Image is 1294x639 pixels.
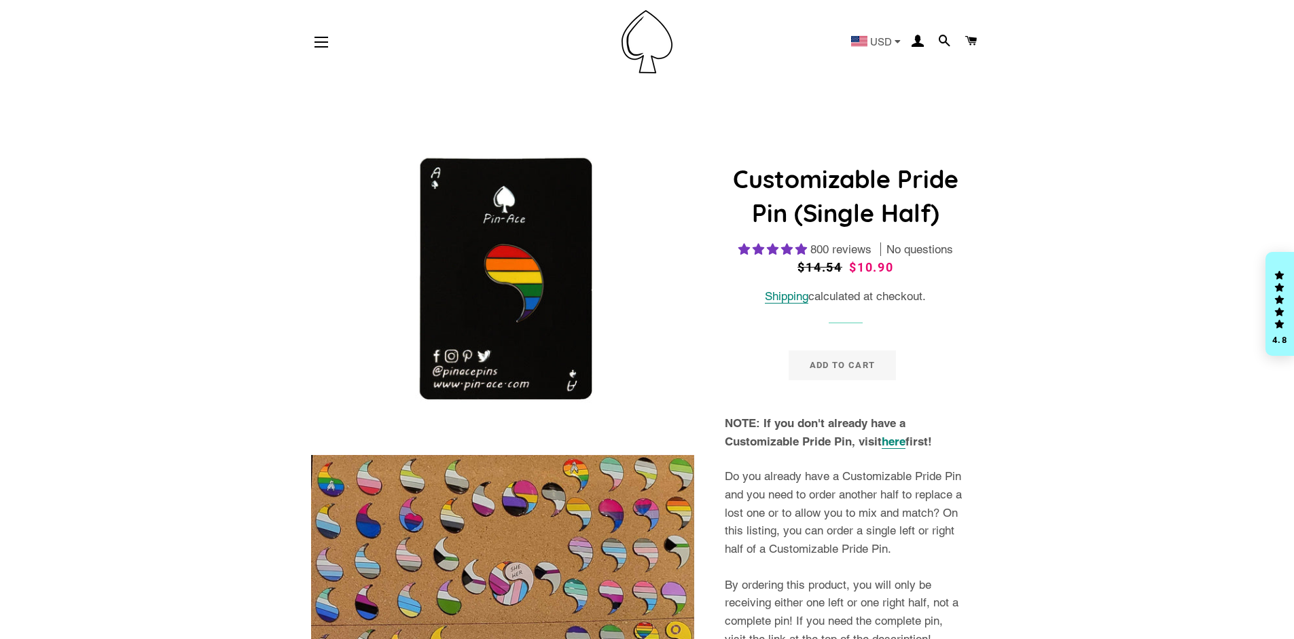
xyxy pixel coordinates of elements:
img: Customizable Pride Pin (Single Half) [311,138,695,445]
button: Add to Cart [789,350,896,380]
a: here [882,435,905,449]
span: 800 reviews [810,242,871,256]
span: No questions [886,242,953,258]
div: calculated at checkout. [725,287,966,306]
img: Pin-Ace [622,10,672,73]
span: Add to Cart [810,360,875,370]
span: USD [870,37,892,47]
div: 4.8 [1272,335,1288,344]
strong: NOTE: If you don't already have a Customizable Pride Pin, visit first! [725,416,932,449]
span: 4.83 stars [738,242,810,256]
h1: Customizable Pride Pin (Single Half) [725,162,966,231]
a: Shipping [765,289,808,304]
span: $14.54 [797,258,846,277]
span: $10.90 [849,260,894,274]
div: Click to open Judge.me floating reviews tab [1265,252,1294,357]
